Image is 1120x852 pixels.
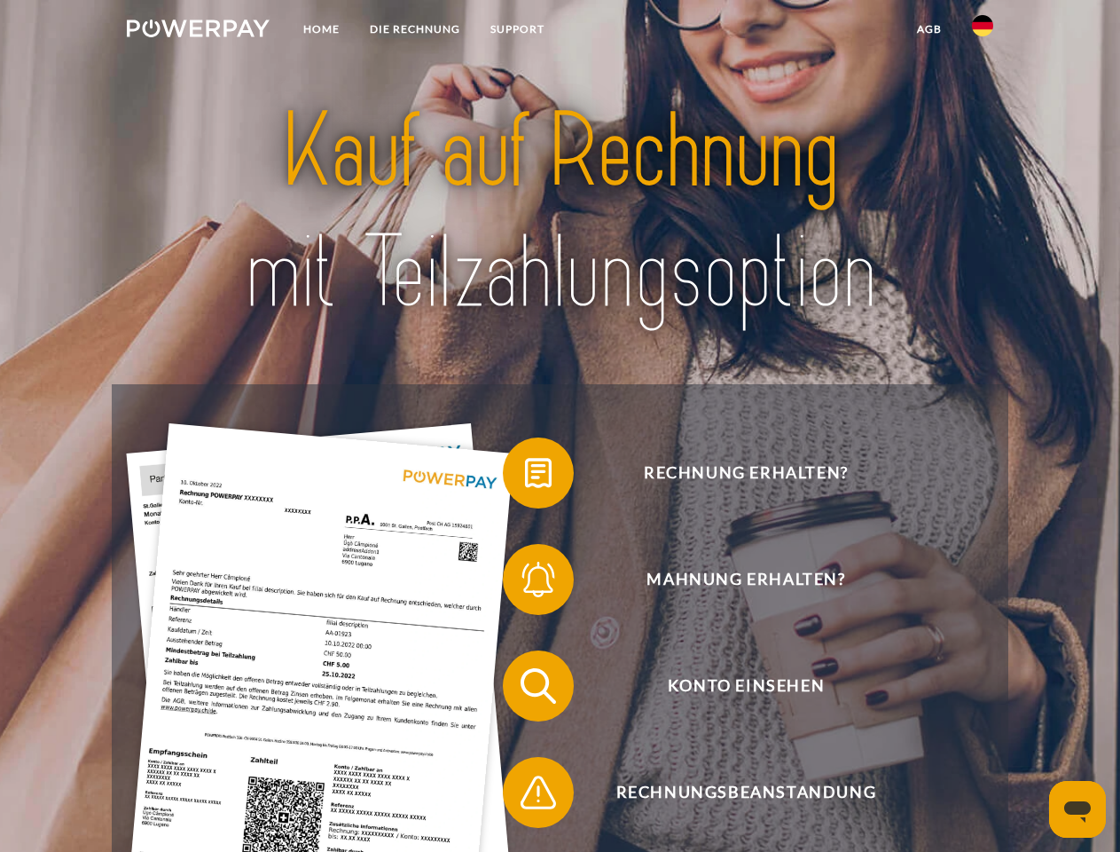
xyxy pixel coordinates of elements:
a: DIE RECHNUNG [355,13,475,45]
a: Home [288,13,355,45]
span: Rechnungsbeanstandung [529,757,963,828]
img: qb_warning.svg [516,770,560,815]
a: agb [902,13,957,45]
button: Rechnung erhalten? [503,438,964,509]
a: SUPPORT [475,13,560,45]
span: Konto einsehen [529,651,963,722]
img: qb_bill.svg [516,451,560,495]
img: qb_bell.svg [516,557,560,602]
span: Rechnung erhalten? [529,438,963,509]
iframe: Schaltfläche zum Öffnen des Messaging-Fensters [1049,781,1106,838]
img: qb_search.svg [516,664,560,708]
button: Mahnung erhalten? [503,544,964,615]
button: Rechnungsbeanstandung [503,757,964,828]
button: Konto einsehen [503,651,964,722]
img: de [972,15,993,36]
span: Mahnung erhalten? [529,544,963,615]
img: title-powerpay_de.svg [169,85,951,340]
img: logo-powerpay-white.svg [127,20,270,37]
